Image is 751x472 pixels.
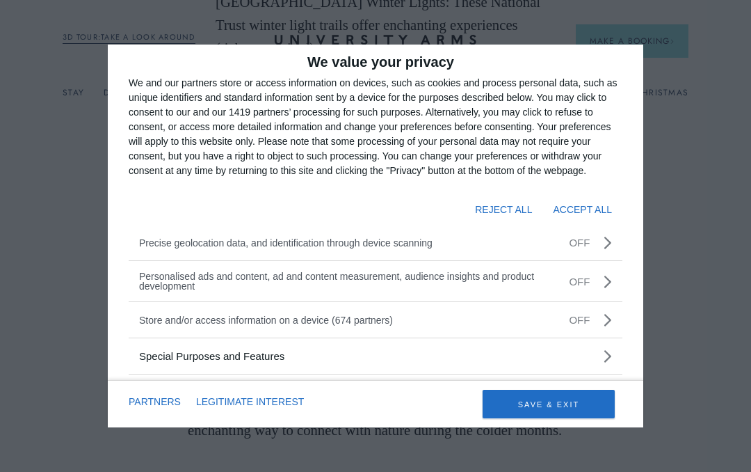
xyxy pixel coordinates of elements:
button: Store and/or access information on a device [139,313,612,327]
button: REJECT ALL [475,198,532,221]
button: SAVE & EXIT [483,390,615,418]
li: Personalised ads and content, ad and content measurement, audience insights and product development [139,272,551,291]
button: PARTNERS [129,390,181,414]
p: Special Purposes and Features [139,351,551,361]
li: OFF [569,237,590,248]
button: Personalised ads and content, ad and content measurement, audience insights and product development [139,272,612,291]
li: Precise geolocation data, and identification through device scanning [139,238,551,248]
div: We and our partners store or access information on devices, such as cookies and process personal ... [129,76,622,178]
button: LEGITIMATE INTEREST [196,390,304,414]
div: qc-cmp2-ui [108,45,643,427]
button: Precise geolocation data, and identification through device scanning [139,235,612,250]
h2: We value your privacy [129,55,622,69]
p: OFF [569,315,590,325]
li: OFF [569,276,590,287]
button: Special Purposes and Features [139,349,612,363]
p: Store and/or access information on a device (674 partners) [139,315,551,325]
button: ACCEPT ALL [553,198,612,221]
